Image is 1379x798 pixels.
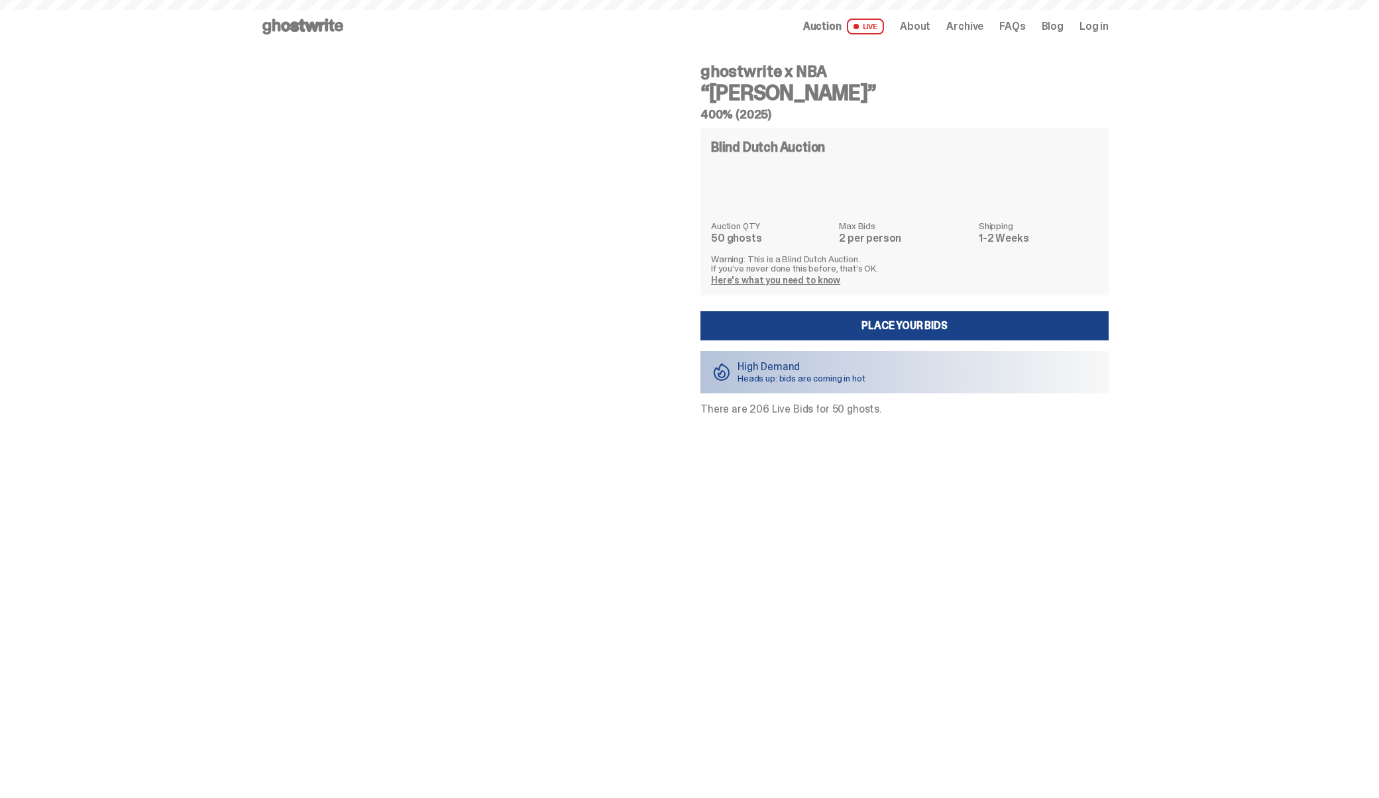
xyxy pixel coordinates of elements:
span: LIVE [847,19,885,34]
p: There are 206 Live Bids for 50 ghosts. [700,404,1109,415]
a: About [900,21,930,32]
a: Log in [1079,21,1109,32]
dt: Shipping [979,221,1098,230]
span: Auction [803,21,842,32]
p: High Demand [738,362,865,372]
a: Place your Bids [700,311,1109,340]
a: Here's what you need to know [711,274,840,286]
a: FAQs [999,21,1025,32]
dd: 2 per person [839,233,971,244]
h3: “[PERSON_NAME]” [700,82,1109,103]
a: Blog [1042,21,1064,32]
p: Warning: This is a Blind Dutch Auction. If you’ve never done this before, that’s OK. [711,254,1098,273]
a: Archive [946,21,983,32]
a: Auction LIVE [803,19,884,34]
h4: ghostwrite x NBA [700,64,1109,79]
dt: Auction QTY [711,221,831,230]
p: Heads up: bids are coming in hot [738,374,865,383]
dt: Max Bids [839,221,971,230]
dd: 50 ghosts [711,233,831,244]
dd: 1-2 Weeks [979,233,1098,244]
h5: 400% (2025) [700,109,1109,121]
h4: Blind Dutch Auction [711,140,825,154]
